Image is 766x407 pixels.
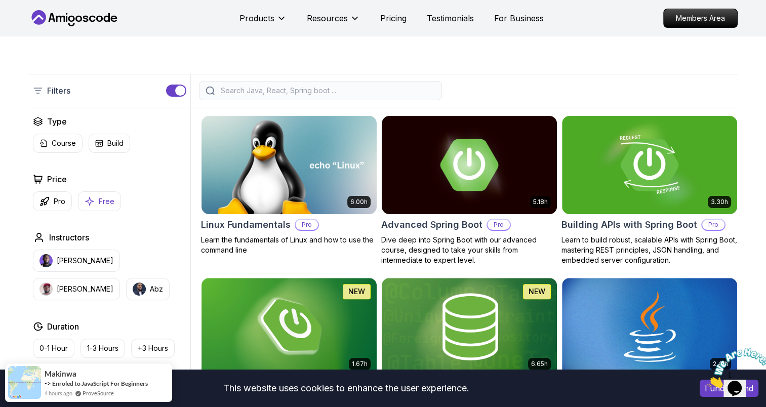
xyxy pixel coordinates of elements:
[352,360,368,368] p: 1.67h
[57,256,113,266] p: [PERSON_NAME]
[33,278,120,300] button: instructor img[PERSON_NAME]
[47,320,79,333] h2: Duration
[239,12,274,24] p: Products
[133,282,146,296] img: instructor img
[382,116,557,214] img: Advanced Spring Boot card
[45,389,72,397] span: 4 hours ago
[83,389,114,397] a: ProveSource
[49,231,89,243] h2: Instructors
[126,278,170,300] button: instructor imgAbz
[39,282,53,296] img: instructor img
[39,343,68,353] p: 0-1 Hour
[54,196,65,207] p: Pro
[296,220,318,230] p: Pro
[533,198,548,206] p: 5.18h
[562,278,737,376] img: Java for Beginners card
[78,191,121,211] button: Free
[562,116,737,214] img: Building APIs with Spring Boot card
[561,115,738,265] a: Building APIs with Spring Boot card3.30hBuilding APIs with Spring BootProLearn to build robust, s...
[80,339,125,358] button: 1-3 Hours
[47,115,67,128] h2: Type
[107,138,124,148] p: Build
[531,360,548,368] p: 6.65h
[700,380,758,397] button: Accept cookies
[494,12,544,24] a: For Business
[47,173,67,185] h2: Price
[201,278,377,376] img: Spring Boot for Beginners card
[52,138,76,148] p: Course
[201,115,377,255] a: Linux Fundamentals card6.00hLinux FundamentalsProLearn the fundamentals of Linux and how to use t...
[39,254,53,267] img: instructor img
[89,134,130,153] button: Build
[57,284,113,294] p: [PERSON_NAME]
[663,9,738,28] a: Members Area
[33,134,83,153] button: Course
[138,343,168,353] p: +3 Hours
[87,343,118,353] p: 1-3 Hours
[8,377,684,399] div: This website uses cookies to enhance the user experience.
[99,196,114,207] p: Free
[307,12,360,32] button: Resources
[150,284,163,294] p: Abz
[239,12,287,32] button: Products
[8,366,41,399] img: provesource social proof notification image
[702,220,724,230] p: Pro
[350,198,368,206] p: 6.00h
[711,198,728,206] p: 3.30h
[33,250,120,272] button: instructor img[PERSON_NAME]
[381,115,557,265] a: Advanced Spring Boot card5.18hAdvanced Spring BootProDive deep into Spring Boot with our advanced...
[561,235,738,265] p: Learn to build robust, scalable APIs with Spring Boot, mastering REST principles, JSON handling, ...
[131,339,175,358] button: +3 Hours
[201,235,377,255] p: Learn the fundamentals of Linux and how to use the command line
[382,278,557,376] img: Spring Data JPA card
[529,287,545,297] p: NEW
[488,220,510,230] p: Pro
[201,218,291,232] h2: Linux Fundamentals
[381,218,482,232] h2: Advanced Spring Boot
[201,116,377,214] img: Linux Fundamentals card
[380,12,407,24] a: Pricing
[33,191,72,211] button: Pro
[348,287,365,297] p: NEW
[561,218,697,232] h2: Building APIs with Spring Boot
[307,12,348,24] p: Resources
[427,12,474,24] a: Testimonials
[664,9,737,27] p: Members Area
[4,4,67,44] img: Chat attention grabber
[219,86,435,96] input: Search Java, React, Spring boot ...
[703,344,766,392] iframe: chat widget
[52,380,148,387] a: Enroled to JavaScript For Beginners
[45,379,51,387] span: ->
[45,370,76,378] span: Makinwa
[381,235,557,265] p: Dive deep into Spring Boot with our advanced course, designed to take your skills from intermedia...
[4,4,8,13] span: 1
[33,339,74,358] button: 0-1 Hour
[47,85,70,97] p: Filters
